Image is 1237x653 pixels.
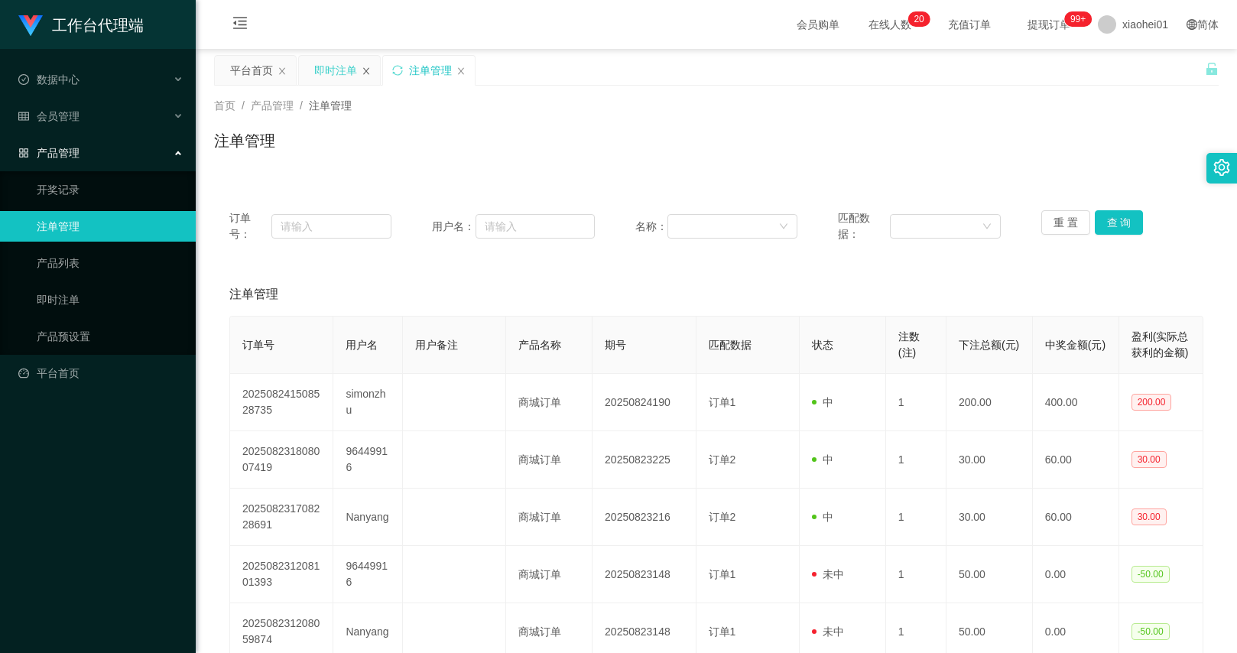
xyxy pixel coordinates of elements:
i: 图标: table [18,111,29,122]
span: 订单2 [709,511,736,523]
i: 图标: sync [392,65,403,76]
span: 中 [812,453,833,466]
span: 未中 [812,625,844,638]
td: 20250824190 [593,374,696,431]
td: 1 [886,431,946,489]
td: 商城订单 [506,374,593,431]
td: 0.00 [1033,546,1119,603]
span: 名称： [635,219,667,235]
span: 注数(注) [898,330,920,359]
td: 商城订单 [506,489,593,546]
span: 状态 [812,339,833,351]
a: 产品预设置 [37,321,183,352]
span: / [300,99,303,112]
span: 用户名 [346,339,378,351]
td: 202508241508528735 [230,374,333,431]
span: 盈利(实际总获利的金额) [1131,330,1189,359]
i: 图标: setting [1213,159,1230,176]
td: 20250823148 [593,546,696,603]
span: 30.00 [1131,508,1167,525]
td: Nanyang [333,489,402,546]
span: 订单号： [229,210,271,242]
span: 30.00 [1131,451,1167,468]
button: 查 询 [1095,210,1144,235]
div: 平台首页 [230,56,273,85]
span: 中 [812,396,833,408]
td: 20250823225 [593,431,696,489]
td: 202508231708228691 [230,489,333,546]
span: 注单管理 [229,285,278,304]
span: 首页 [214,99,235,112]
sup: 20 [907,11,930,27]
p: 2 [914,11,919,27]
td: 60.00 [1033,489,1119,546]
td: 1 [886,546,946,603]
td: 商城订单 [506,431,593,489]
a: 开奖记录 [37,174,183,205]
td: 96449916 [333,546,402,603]
i: 图标: down [779,222,788,232]
sup: 946 [1064,11,1092,27]
a: 工作台代理端 [18,18,144,31]
div: 即时注单 [314,56,357,85]
span: 充值订单 [940,19,998,30]
span: 匹配数据： [838,210,890,242]
td: simonzhu [333,374,402,431]
i: 图标: global [1187,19,1197,30]
span: 下注总额(元) [959,339,1019,351]
span: 数据中心 [18,73,80,86]
td: 200.00 [946,374,1033,431]
button: 重 置 [1041,210,1090,235]
i: 图标: check-circle-o [18,74,29,85]
span: 订单2 [709,453,736,466]
td: 30.00 [946,489,1033,546]
span: 订单号 [242,339,274,351]
td: 1 [886,489,946,546]
input: 请输入 [476,214,595,239]
td: 400.00 [1033,374,1119,431]
span: 订单1 [709,568,736,580]
i: 图标: unlock [1205,62,1219,76]
span: 用户名： [432,219,475,235]
span: 在线人数 [861,19,919,30]
i: 图标: close [456,67,466,76]
span: 注单管理 [309,99,352,112]
td: 1 [886,374,946,431]
span: 用户备注 [415,339,458,351]
td: 60.00 [1033,431,1119,489]
span: / [242,99,245,112]
input: 请输入 [271,214,392,239]
h1: 注单管理 [214,129,275,152]
i: 图标: menu-fold [214,1,266,50]
span: 产品名称 [518,339,561,351]
span: 订单1 [709,396,736,408]
span: 提现订单 [1020,19,1078,30]
div: 注单管理 [409,56,452,85]
span: 匹配数据 [709,339,752,351]
i: 图标: down [982,222,992,232]
i: 图标: close [278,67,287,76]
td: 202508231208101393 [230,546,333,603]
span: 产品管理 [251,99,294,112]
span: 订单1 [709,625,736,638]
img: logo.9652507e.png [18,15,43,37]
p: 0 [919,11,924,27]
a: 注单管理 [37,211,183,242]
span: 未中 [812,568,844,580]
span: 中奖金额(元) [1045,339,1106,351]
td: 商城订单 [506,546,593,603]
span: 中 [812,511,833,523]
i: 图标: close [362,67,371,76]
td: 202508231808007419 [230,431,333,489]
td: 20250823216 [593,489,696,546]
span: 200.00 [1131,394,1172,411]
span: -50.00 [1131,566,1170,583]
span: 产品管理 [18,147,80,159]
td: 30.00 [946,431,1033,489]
a: 产品列表 [37,248,183,278]
td: 96449916 [333,431,402,489]
span: -50.00 [1131,623,1170,640]
span: 期号 [605,339,626,351]
i: 图标: appstore-o [18,148,29,158]
h1: 工作台代理端 [52,1,144,50]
